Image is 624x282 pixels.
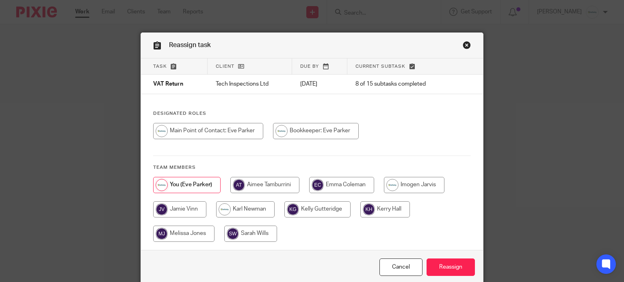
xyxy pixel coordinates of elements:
p: Tech Inspections Ltd [216,80,284,88]
span: Client [216,64,234,69]
a: Close this dialog window [379,258,422,276]
p: [DATE] [300,80,339,88]
span: Task [153,64,167,69]
a: Close this dialog window [463,41,471,52]
span: VAT Return [153,82,183,87]
h4: Team members [153,164,471,171]
input: Reassign [427,258,475,276]
h4: Designated Roles [153,110,471,117]
span: Reassign task [169,42,211,48]
span: Current subtask [355,64,405,69]
span: Due by [300,64,319,69]
td: 8 of 15 subtasks completed [347,75,453,94]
